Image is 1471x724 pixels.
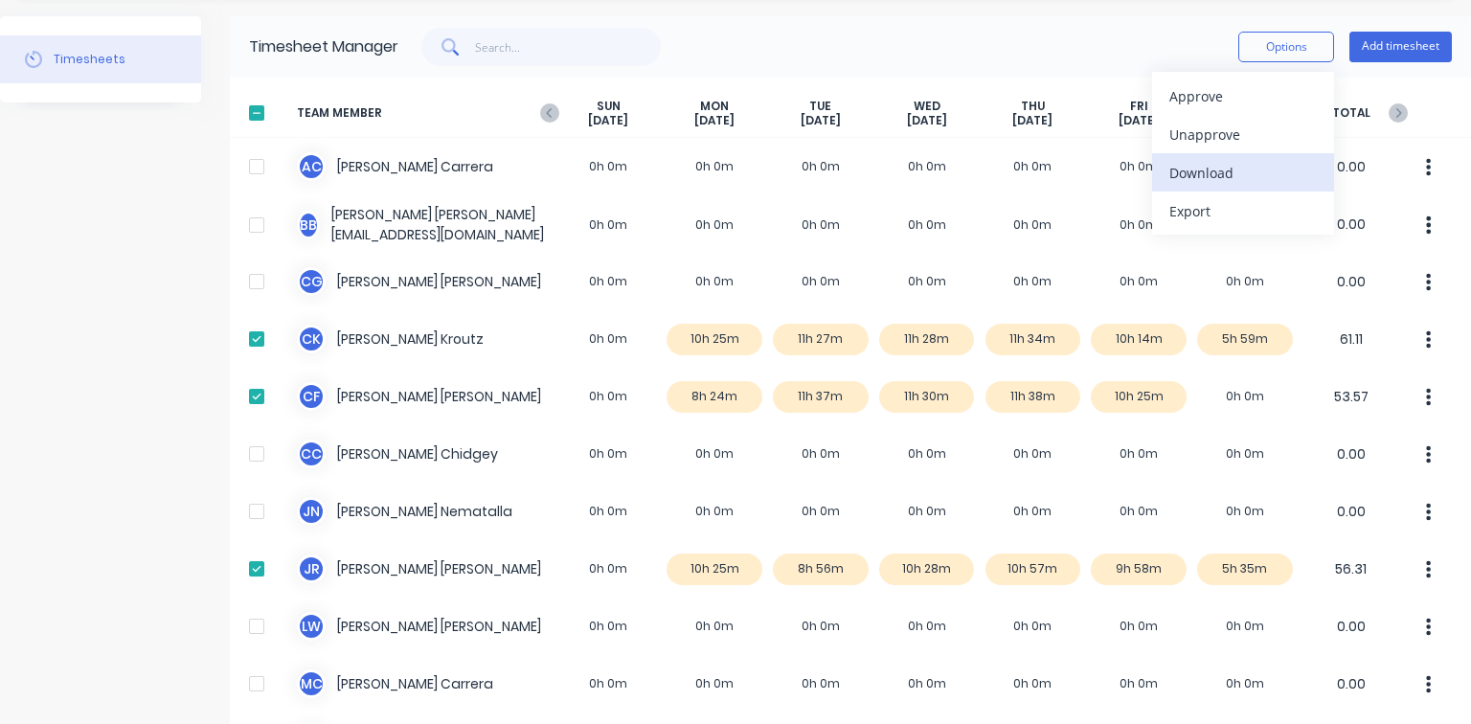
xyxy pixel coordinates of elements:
[297,99,555,128] span: TEAM MEMBER
[1169,121,1317,148] div: Unapprove
[1021,99,1045,114] span: THU
[588,113,628,128] span: [DATE]
[1152,77,1334,115] button: Approve
[1119,113,1159,128] span: [DATE]
[907,113,947,128] span: [DATE]
[801,113,841,128] span: [DATE]
[1169,197,1317,225] div: Export
[1012,113,1052,128] span: [DATE]
[1152,115,1334,153] button: Unapprove
[1238,32,1334,62] button: Options
[1152,192,1334,230] button: Export
[475,28,662,66] input: Search...
[1130,99,1148,114] span: FRI
[1349,32,1452,62] button: Add timesheet
[809,99,831,114] span: TUE
[1169,159,1317,187] div: Download
[694,113,735,128] span: [DATE]
[700,99,729,114] span: MON
[1152,153,1334,192] button: Download
[1169,82,1317,110] div: Approve
[54,51,125,68] div: Timesheets
[249,35,398,58] div: Timesheet Manager
[1298,99,1404,128] span: TOTAL
[597,99,621,114] span: SUN
[914,99,940,114] span: WED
